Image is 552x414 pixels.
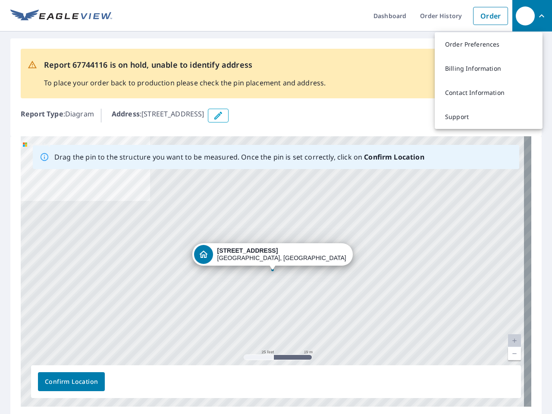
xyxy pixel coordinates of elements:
b: Confirm Location [364,152,424,162]
p: Drag the pin to the structure you want to be measured. Once the pin is set correctly, click on [54,152,424,162]
strong: [STREET_ADDRESS] [217,247,278,254]
a: Contact Information [435,81,543,105]
a: Billing Information [435,56,543,81]
a: Order Preferences [435,32,543,56]
a: Support [435,105,543,129]
a: Current Level 20, Zoom Out [508,347,521,360]
p: : Diagram [21,109,94,122]
p: : [STREET_ADDRESS] [112,109,204,122]
span: Confirm Location [45,376,98,387]
div: Dropped pin, building 1, Residential property, 140 Silver Canoe Campground Rd Lot 40 Rural Valley... [192,243,353,270]
b: Report Type [21,109,63,119]
div: [GEOGRAPHIC_DATA], [GEOGRAPHIC_DATA] 16249 [217,247,347,262]
p: Report 67744116 is on hold, unable to identify address [44,59,326,71]
img: EV Logo [10,9,112,22]
p: To place your order back to production please check the pin placement and address. [44,78,326,88]
b: Address [112,109,140,119]
button: Confirm Location [38,372,105,391]
a: Order [473,7,508,25]
a: Current Level 20, Zoom In Disabled [508,334,521,347]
